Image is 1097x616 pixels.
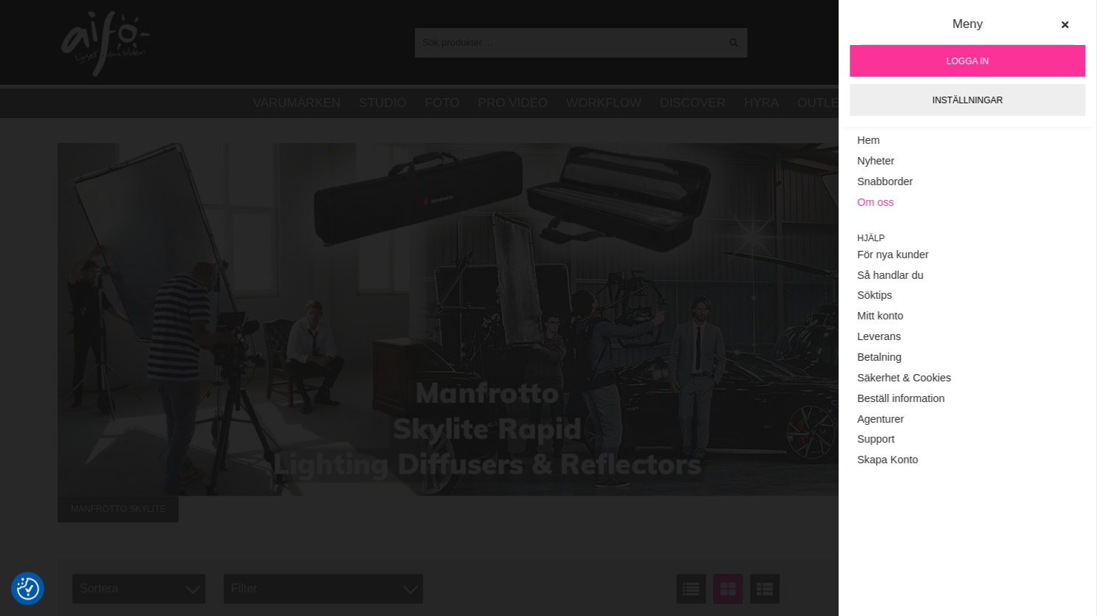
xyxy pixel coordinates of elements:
a: Beställ information [857,389,1078,409]
a: Mitt konto [857,306,1078,327]
span: Manfrotto Skylite [58,496,179,522]
span: Hjälp [857,232,1078,245]
span: Logga in [946,55,988,68]
a: Workflow [566,94,642,113]
a: Leverans [857,327,1078,347]
a: Snabborder [857,172,1078,193]
a: Outlet [797,94,847,113]
a: Hem [857,131,1078,151]
div: Meny [861,15,1074,45]
a: Utökad listvisning [750,574,780,603]
img: logo.png [61,11,150,77]
a: Fönstervisning [713,574,743,603]
a: Nyheter [857,151,1078,172]
a: Logga in [850,45,1085,77]
img: Annons:009 banner-man-skylite-1390x500.jpg [58,143,1039,496]
a: Om oss [857,193,1078,213]
a: Säkerhet & Cookies [857,368,1078,389]
a: Inställningar [850,84,1085,116]
a: Pro Video [478,94,547,113]
a: Listvisning [676,574,706,603]
a: Så handlar du [857,265,1078,285]
span: Sortera [72,574,205,603]
a: För nya kunder [857,245,1078,266]
a: Agenturer [857,409,1078,430]
input: Sök produkter ... [415,31,720,53]
a: Hyra [744,94,779,113]
a: Support [857,429,1078,450]
a: Betalning [857,347,1078,368]
a: Varumärken [253,94,341,113]
button: Samtyckesinställningar [17,575,39,602]
a: Skapa Konto [857,450,1078,471]
img: Revisit consent button [17,578,39,600]
a: Foto [424,94,459,113]
a: Studio [359,94,406,113]
a: Discover [660,94,726,113]
a: Annons:009 banner-man-skylite-1390x500.jpgManfrotto Skylite [58,143,1039,522]
a: Söktips [857,285,1078,306]
div: Filter [224,574,423,603]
